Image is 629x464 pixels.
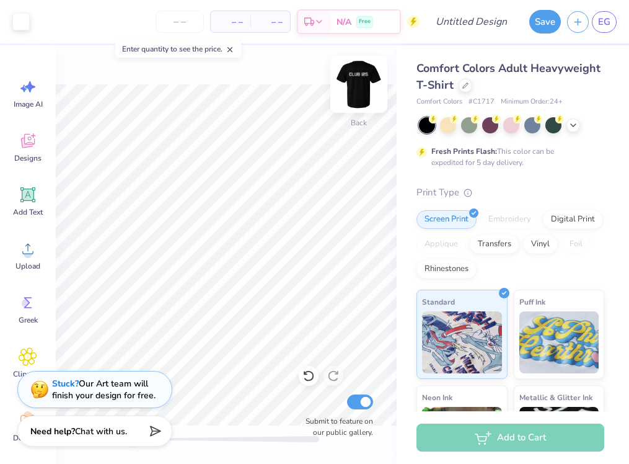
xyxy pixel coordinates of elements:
span: Comfort Colors Adult Heavyweight T-Shirt [416,61,600,92]
span: Designs [14,153,42,163]
div: Embroidery [480,210,539,229]
span: Add Text [13,207,43,217]
span: Metallic & Glitter Ink [519,391,592,404]
div: Digital Print [543,210,603,229]
strong: Fresh Prints Flash: [431,146,497,156]
div: Vinyl [523,235,558,254]
input: – – [156,11,204,33]
img: Back [334,60,384,109]
div: This color can be expedited for 5 day delivery. [431,146,584,168]
label: Submit to feature on our public gallery. [299,416,373,438]
span: Upload [15,261,40,271]
div: Applique [416,235,466,254]
div: Foil [561,235,591,254]
img: Puff Ink [519,311,599,373]
span: # C1717 [468,97,495,107]
span: N/A [336,16,351,29]
span: – – [218,16,243,29]
img: Standard [422,311,502,373]
div: Transfers [470,235,519,254]
span: Clipart & logos [7,369,48,389]
span: Free [359,17,371,26]
strong: Stuck? [52,378,79,390]
div: Rhinestones [416,260,477,279]
span: Puff Ink [519,295,545,308]
div: Back [351,117,367,128]
span: Greek [19,315,38,325]
div: Print Type [416,185,604,200]
span: Chat with us. [75,426,127,437]
span: Minimum Order: 24 + [501,97,563,107]
a: EG [592,11,617,33]
span: Image AI [14,99,43,109]
span: Standard [422,295,455,308]
div: Enter quantity to see the price. [115,40,241,58]
span: Comfort Colors [416,97,462,107]
strong: Need help? [30,426,75,437]
span: EG [598,15,610,29]
span: Neon Ink [422,391,452,404]
input: Untitled Design [426,9,517,34]
span: Decorate [13,433,43,443]
button: Save [529,10,561,33]
div: Screen Print [416,210,477,229]
div: Our Art team will finish your design for free. [52,378,156,401]
span: – – [258,16,283,29]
